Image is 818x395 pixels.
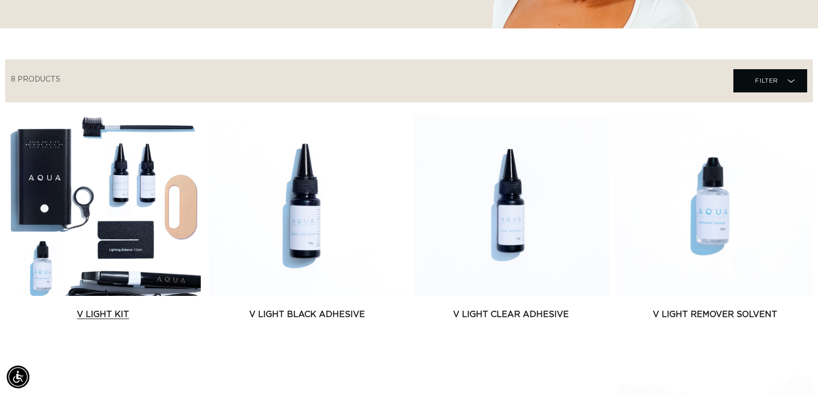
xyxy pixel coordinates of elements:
[11,76,60,83] span: 8 products
[755,71,778,90] span: Filter
[7,366,29,388] div: Accessibility Menu
[766,345,818,395] iframe: Chat Widget
[617,308,813,321] a: V Light Remover Solvent
[5,308,201,321] a: V Light Kit
[413,308,609,321] a: V Light Clear Adhesive
[209,308,405,321] a: V Light Black Adhesive
[733,69,807,92] summary: Filter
